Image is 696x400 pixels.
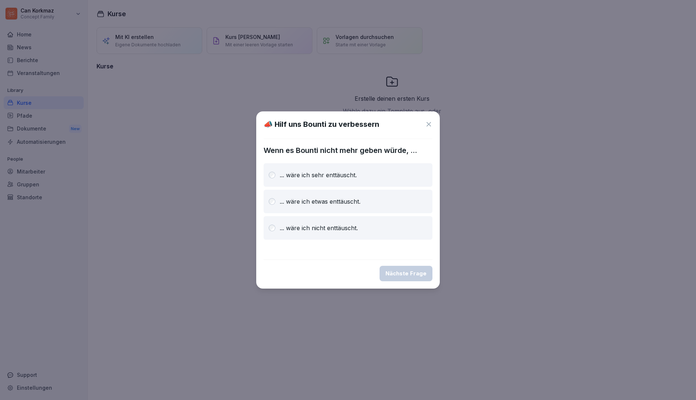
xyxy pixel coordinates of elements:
p: ... wäre ich nicht enttäuscht. [280,224,358,232]
button: Nächste Frage [380,266,432,281]
p: Wenn es Bounti nicht mehr geben würde, ... [264,145,432,156]
p: ... wäre ich sehr enttäuscht. [280,171,357,179]
p: ... wäre ich etwas enttäuscht. [280,197,360,206]
div: Nächste Frage [385,269,427,278]
h1: 📣 Hilf uns Bounti zu verbessern [264,119,379,130]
